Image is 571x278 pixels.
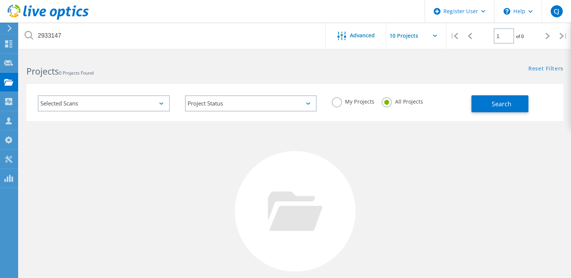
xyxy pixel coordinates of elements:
[26,65,59,77] b: Projects
[382,97,423,104] label: All Projects
[516,33,524,40] span: of 0
[59,70,94,76] span: 0 Projects Found
[492,100,511,108] span: Search
[19,23,326,49] input: Search projects by name, owner, ID, company, etc
[528,66,563,72] a: Reset Filters
[556,23,571,49] div: |
[554,8,559,14] span: CJ
[8,16,89,21] a: Live Optics Dashboard
[471,95,528,112] button: Search
[350,33,375,38] span: Advanced
[332,97,374,104] label: My Projects
[446,23,462,49] div: |
[185,95,317,112] div: Project Status
[503,8,510,15] svg: \n
[38,95,170,112] div: Selected Scans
